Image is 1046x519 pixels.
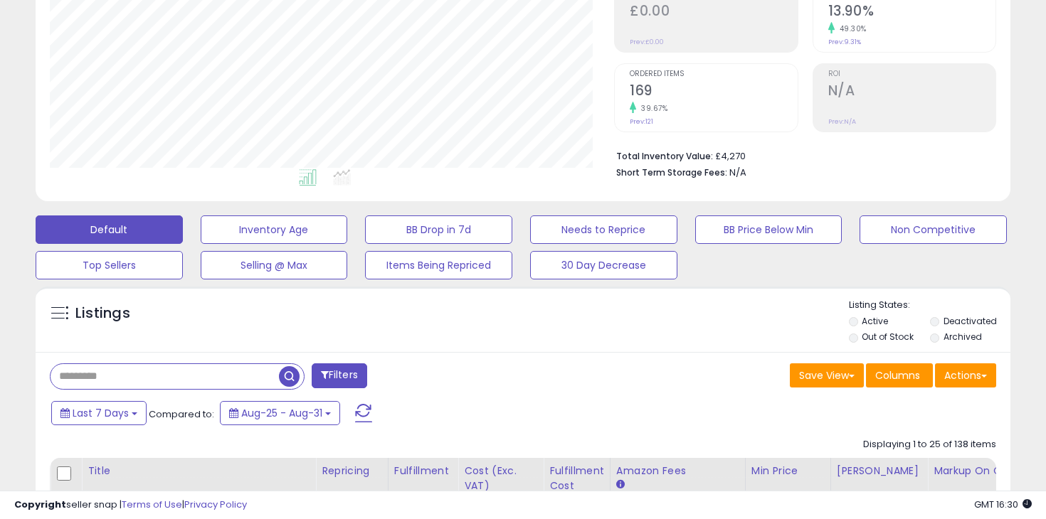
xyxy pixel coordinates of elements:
small: 39.67% [636,103,667,114]
small: Prev: 9.31% [828,38,861,46]
button: Top Sellers [36,251,183,279]
div: Fulfillment [394,464,452,478]
div: Fulfillment Cost [549,464,604,493]
h2: 169 [630,82,797,102]
button: Actions [935,363,996,387]
div: Displaying 1 to 25 of 138 items [863,438,996,451]
div: Min Price [751,464,825,478]
p: Listing States: [849,299,1011,312]
button: Filters [312,363,367,388]
button: BB Drop in 7d [365,215,512,244]
button: Needs to Reprice [530,215,677,244]
label: Out of Stock [862,331,914,343]
button: 30 Day Decrease [530,251,677,279]
b: Total Inventory Value: [616,150,713,162]
label: Archived [944,331,982,343]
small: 49.30% [835,23,867,34]
strong: Copyright [14,498,66,511]
a: Terms of Use [122,498,182,511]
button: Save View [790,363,864,387]
div: Amazon Fees [616,464,739,478]
button: Columns [866,363,933,387]
div: [PERSON_NAME] [837,464,921,478]
span: Compared to: [149,407,214,421]
div: Cost (Exc. VAT) [464,464,537,493]
div: Title [88,464,310,478]
label: Deactivated [944,315,997,327]
button: Inventory Age [201,215,348,244]
span: Columns [875,368,920,382]
button: Aug-25 - Aug-31 [220,401,340,425]
div: seller snap | | [14,498,247,512]
button: Non Competitive [860,215,1007,244]
b: Short Term Storage Fees: [616,166,727,178]
h2: 13.90% [828,3,995,22]
button: BB Price Below Min [695,215,842,244]
small: Prev: £0.00 [630,38,664,46]
li: £4,270 [616,146,986,164]
span: 2025-09-8 16:30 GMT [974,498,1032,511]
span: ROI [828,70,995,78]
h2: N/A [828,82,995,102]
a: Privacy Policy [184,498,247,511]
span: Last 7 Days [73,406,129,420]
button: Selling @ Max [201,251,348,279]
div: Repricing [322,464,382,478]
button: Items Being Repriced [365,251,512,279]
button: Last 7 Days [51,401,147,425]
span: Ordered Items [630,70,797,78]
span: Aug-25 - Aug-31 [241,406,322,420]
h5: Listings [75,304,130,323]
label: Active [862,315,888,327]
h2: £0.00 [630,3,797,22]
small: Prev: N/A [828,117,856,126]
button: Default [36,215,183,244]
span: N/A [729,166,746,179]
small: Prev: 121 [630,117,653,126]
